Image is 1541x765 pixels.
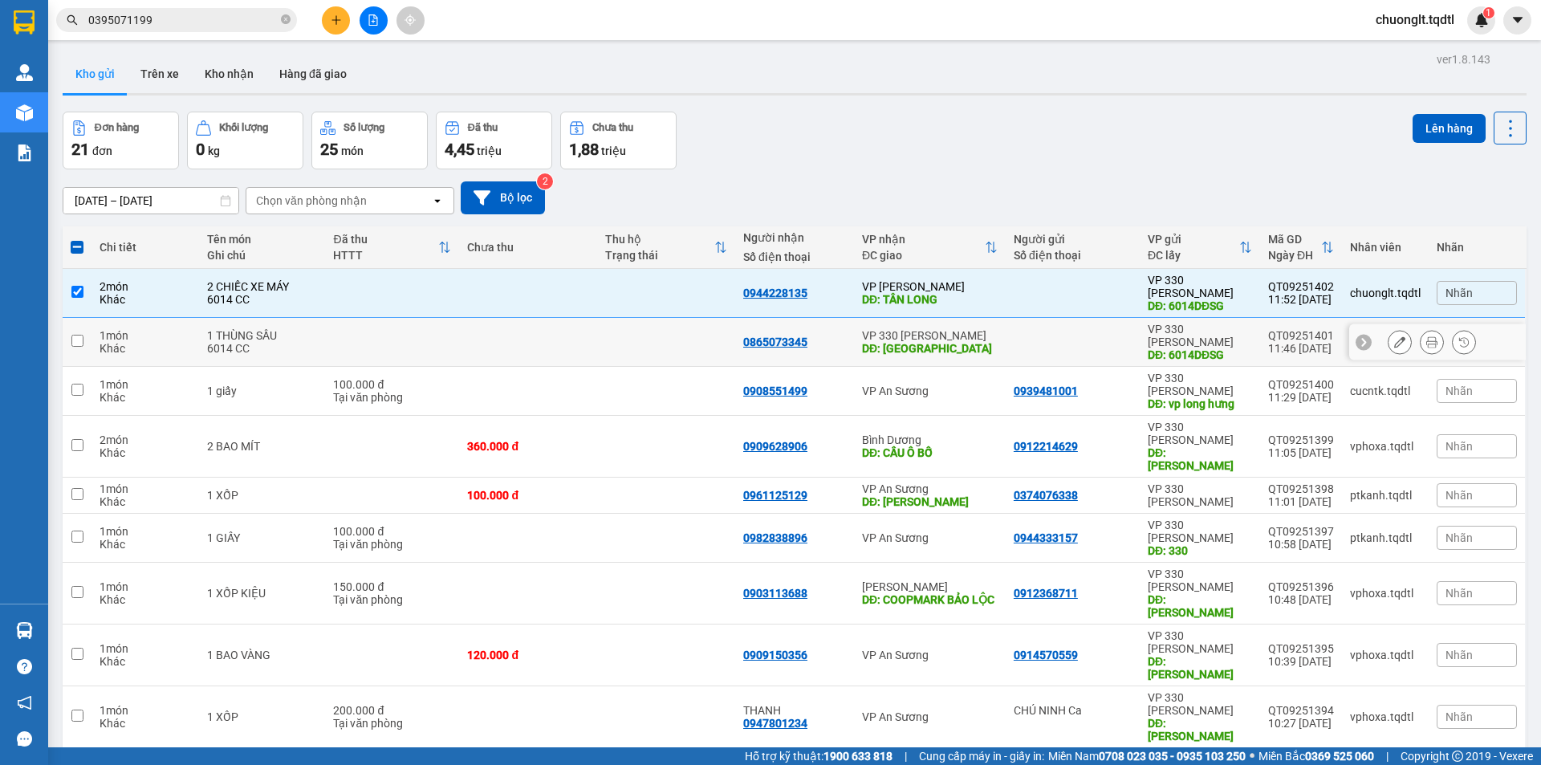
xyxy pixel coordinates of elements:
[333,717,451,730] div: Tại văn phòng
[95,122,139,133] div: Đơn hàng
[207,489,318,502] div: 1 XỐP
[311,112,428,169] button: Số lượng25món
[63,112,179,169] button: Đơn hàng21đơn
[320,140,338,159] span: 25
[396,6,425,35] button: aim
[325,226,459,269] th: Toggle SortBy
[1350,649,1421,661] div: vphoxa.tqdtl
[1148,397,1252,410] div: DĐ: vp long hưng
[461,181,545,214] button: Bộ lọc
[1268,580,1334,593] div: QT09251396
[1258,747,1374,765] span: Miền Bắc
[1350,241,1421,254] div: Nhân viên
[919,747,1044,765] span: Cung cấp máy in - giấy in:
[207,233,318,246] div: Tên món
[187,112,303,169] button: Khối lượng0kg
[17,659,32,674] span: question-circle
[1268,655,1334,668] div: 10:39 [DATE]
[1445,440,1473,453] span: Nhãn
[597,226,735,269] th: Toggle SortBy
[1268,593,1334,606] div: 10:48 [DATE]
[862,342,998,355] div: DĐ: ĐÔNG HÀ
[100,342,191,355] div: Khác
[743,385,807,397] div: 0908551499
[1268,391,1334,404] div: 11:29 [DATE]
[1268,280,1334,293] div: QT09251402
[207,649,318,661] div: 1 BAO VÀNG
[333,525,451,538] div: 100.000 đ
[333,580,451,593] div: 150.000 đ
[207,385,318,397] div: 1 giấy
[100,378,191,391] div: 1 món
[862,710,998,723] div: VP An Sương
[100,717,191,730] div: Khác
[862,580,998,593] div: [PERSON_NAME]
[477,144,502,157] span: triệu
[1350,489,1421,502] div: ptkanh.tqdtl
[1350,440,1421,453] div: vphoxa.tqdtl
[92,144,112,157] span: đơn
[862,233,985,246] div: VP nhận
[743,717,807,730] div: 0947801234
[100,704,191,717] div: 1 món
[1511,13,1525,27] span: caret-down
[333,538,451,551] div: Tại văn phòng
[1445,385,1473,397] span: Nhãn
[266,55,360,93] button: Hàng đã giao
[1014,249,1132,262] div: Số điện thoại
[862,280,998,293] div: VP [PERSON_NAME]
[1268,642,1334,655] div: QT09251395
[1350,287,1421,299] div: chuonglt.tqdtl
[1437,241,1517,254] div: Nhãn
[100,241,191,254] div: Chi tiết
[1437,51,1490,68] div: ver 1.8.143
[569,140,599,159] span: 1,88
[862,433,998,446] div: Bình Dương
[862,293,998,306] div: DĐ: TÂN LONG
[445,140,474,159] span: 4,45
[601,144,626,157] span: triệu
[1483,7,1494,18] sup: 1
[1350,385,1421,397] div: cucntk.tqdtl
[1268,482,1334,495] div: QT09251398
[100,280,191,293] div: 2 món
[333,249,438,262] div: HTTT
[467,489,589,502] div: 100.000 đ
[322,6,350,35] button: plus
[281,13,291,28] span: close-circle
[333,391,451,404] div: Tại văn phòng
[862,531,998,544] div: VP An Sương
[1445,287,1473,299] span: Nhãn
[1148,717,1252,743] div: DĐ: HỒ XÁ
[63,55,128,93] button: Kho gửi
[1148,568,1252,593] div: VP 330 [PERSON_NAME]
[743,704,846,717] div: THANH
[1014,489,1078,502] div: 0374076338
[743,649,807,661] div: 0909150356
[1148,593,1252,619] div: DĐ: HỒ XÁ
[128,55,192,93] button: Trên xe
[1268,329,1334,342] div: QT09251401
[592,122,633,133] div: Chưa thu
[333,233,438,246] div: Đã thu
[67,14,78,26] span: search
[100,655,191,668] div: Khác
[537,173,553,189] sup: 2
[467,649,589,661] div: 120.000 đ
[100,293,191,306] div: Khác
[63,188,238,214] input: Select a date range.
[219,122,268,133] div: Khối lượng
[1445,489,1473,502] span: Nhãn
[467,241,589,254] div: Chưa thu
[1268,525,1334,538] div: QT09251397
[823,750,892,763] strong: 1900 633 818
[854,226,1006,269] th: Toggle SortBy
[1268,704,1334,717] div: QT09251394
[1148,629,1252,655] div: VP 330 [PERSON_NAME]
[1413,114,1486,143] button: Lên hàng
[100,329,191,342] div: 1 món
[743,531,807,544] div: 0982838896
[17,695,32,710] span: notification
[1268,717,1334,730] div: 10:27 [DATE]
[862,593,998,606] div: DĐ: COOPMARK BẢO LỘC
